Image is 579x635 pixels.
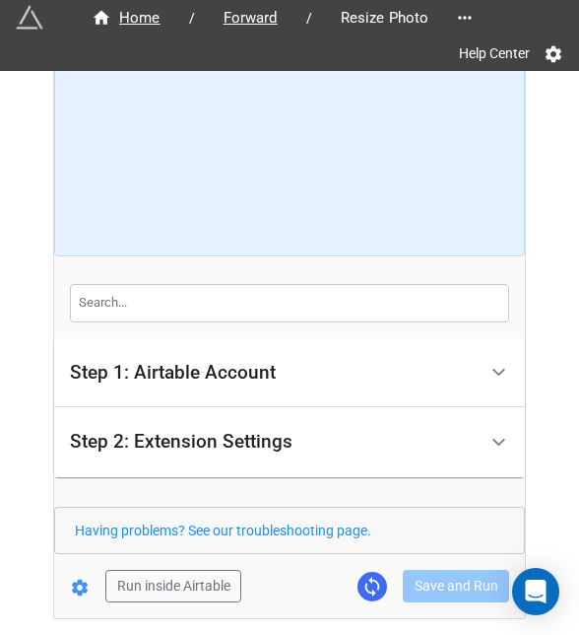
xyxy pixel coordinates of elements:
[92,7,161,30] div: Home
[329,7,441,30] span: Resize Photo
[403,570,509,603] button: Save and Run
[70,284,509,321] input: Search...
[71,6,449,30] nav: breadcrumb
[54,338,525,408] div: Step 1: Airtable Account
[445,35,544,71] a: Help Center
[54,407,525,477] div: Step 2: Extension Settings
[73,13,507,240] iframe: How to Resize Images on Airtable in Bulk!
[306,8,312,29] li: /
[512,568,559,615] div: Open Intercom Messenger
[212,7,289,30] span: Forward
[203,6,298,30] a: Forward
[105,570,241,603] button: Run inside Airtable
[71,6,181,30] a: Home
[70,363,276,383] div: Step 1: Airtable Account
[70,432,292,452] div: Step 2: Extension Settings
[75,523,371,538] a: Having problems? See our troubleshooting page.
[16,4,43,32] img: miniextensions-icon.73ae0678.png
[357,572,387,601] a: Sync Base Structure
[189,8,195,29] li: /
